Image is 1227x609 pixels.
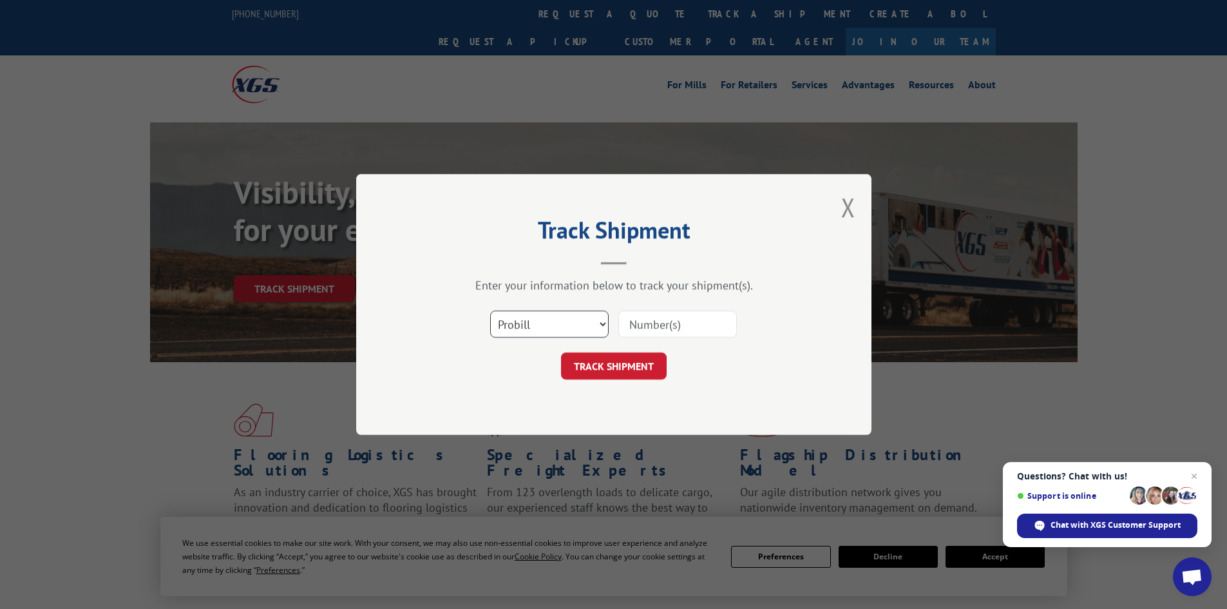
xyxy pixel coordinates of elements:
[1017,514,1197,538] span: Chat with XGS Customer Support
[1017,471,1197,481] span: Questions? Chat with us!
[1051,519,1181,531] span: Chat with XGS Customer Support
[421,278,807,293] div: Enter your information below to track your shipment(s).
[618,311,737,338] input: Number(s)
[1173,557,1212,596] a: Open chat
[841,190,855,224] button: Close modal
[1017,491,1125,501] span: Support is online
[421,221,807,246] h2: Track Shipment
[561,353,667,380] button: TRACK SHIPMENT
